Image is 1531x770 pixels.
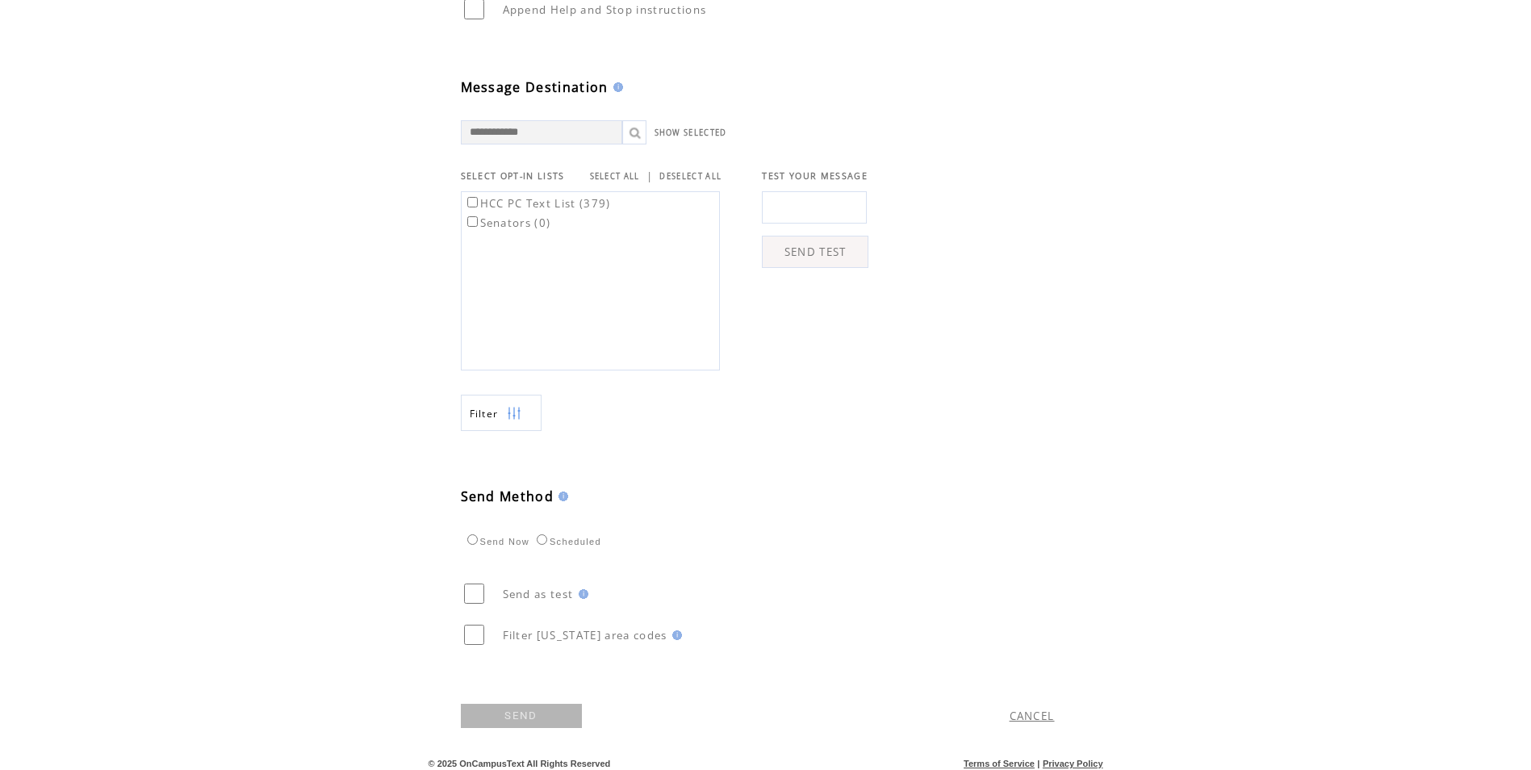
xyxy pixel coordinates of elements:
[464,216,551,230] label: Senators (0)
[461,170,565,182] span: SELECT OPT-IN LISTS
[590,171,640,182] a: SELECT ALL
[646,169,653,183] span: |
[467,216,478,227] input: Senators (0)
[574,589,588,599] img: help.gif
[554,492,568,501] img: help.gif
[1043,759,1103,768] a: Privacy Policy
[461,395,542,431] a: Filter
[467,197,478,207] input: HCC PC Text List (379)
[1037,759,1039,768] span: |
[507,395,521,432] img: filters.png
[659,171,722,182] a: DESELECT ALL
[533,537,601,546] label: Scheduled
[503,2,707,17] span: Append Help and Stop instructions
[537,534,547,545] input: Scheduled
[429,759,611,768] span: © 2025 OnCampusText All Rights Reserved
[655,128,727,138] a: SHOW SELECTED
[470,407,499,421] span: Show filters
[503,628,667,642] span: Filter [US_STATE] area codes
[667,630,682,640] img: help.gif
[461,78,609,96] span: Message Destination
[762,170,868,182] span: TEST YOUR MESSAGE
[464,196,611,211] label: HCC PC Text List (379)
[467,534,478,545] input: Send Now
[762,236,868,268] a: SEND TEST
[609,82,623,92] img: help.gif
[461,704,582,728] a: SEND
[964,759,1035,768] a: Terms of Service
[1010,709,1055,723] a: CANCEL
[463,537,529,546] label: Send Now
[461,488,554,505] span: Send Method
[503,587,574,601] span: Send as test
